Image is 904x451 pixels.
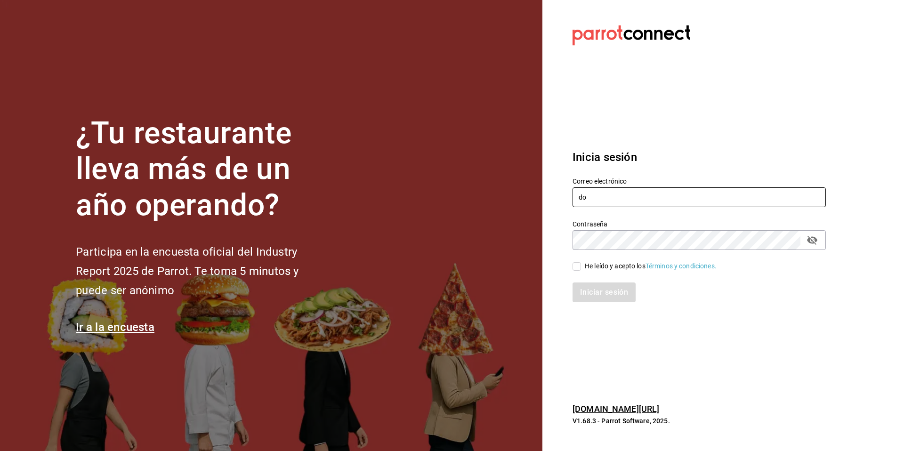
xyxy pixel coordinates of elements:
[76,321,154,334] a: Ir a la encuesta
[573,404,659,414] a: [DOMAIN_NAME][URL]
[573,416,826,426] p: V1.68.3 - Parrot Software, 2025.
[573,187,826,207] input: Ingresa tu correo electrónico
[76,242,330,300] h2: Participa en la encuesta oficial del Industry Report 2025 de Parrot. Te toma 5 minutos y puede se...
[76,115,330,224] h1: ¿Tu restaurante lleva más de un año operando?
[573,220,826,227] label: Contraseña
[573,177,826,184] label: Correo electrónico
[573,149,826,166] h3: Inicia sesión
[804,232,820,248] button: passwordField
[585,261,717,271] div: He leído y acepto los
[646,262,717,270] a: Términos y condiciones.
